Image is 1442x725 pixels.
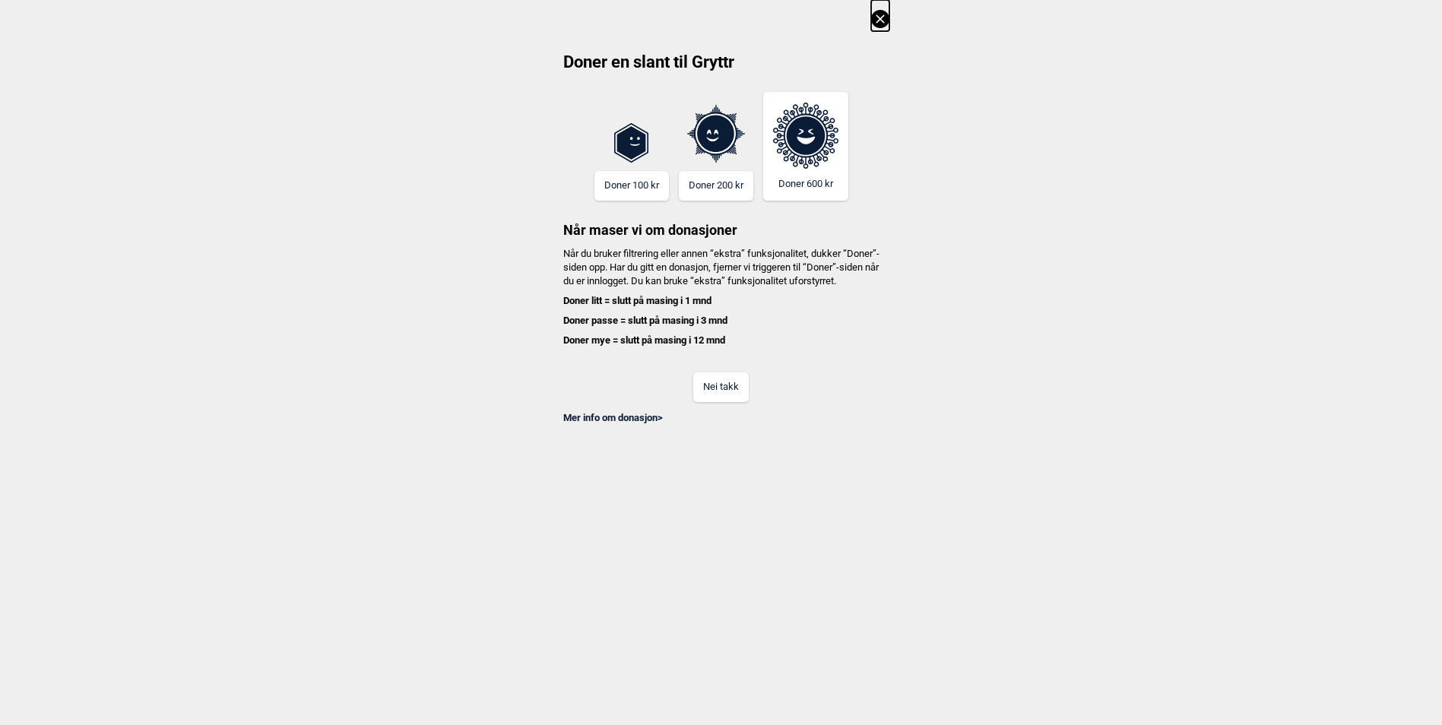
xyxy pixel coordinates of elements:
[594,171,669,201] button: Doner 100 kr
[553,201,889,239] h3: Når maser vi om donasjoner
[763,92,848,201] button: Doner 600 kr
[553,247,889,348] h4: Når du bruker filtrering eller annen “ekstra” funksjonalitet, dukker “Doner”-siden opp. Har du gi...
[563,295,711,306] b: Doner litt = slutt på masing i 1 mnd
[563,412,663,423] a: Mer info om donasjon>
[679,171,753,201] button: Doner 200 kr
[693,372,749,402] button: Nei takk
[563,315,727,326] b: Doner passe = slutt på masing i 3 mnd
[563,334,725,346] b: Doner mye = slutt på masing i 12 mnd
[553,51,889,84] h2: Doner en slant til Gryttr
